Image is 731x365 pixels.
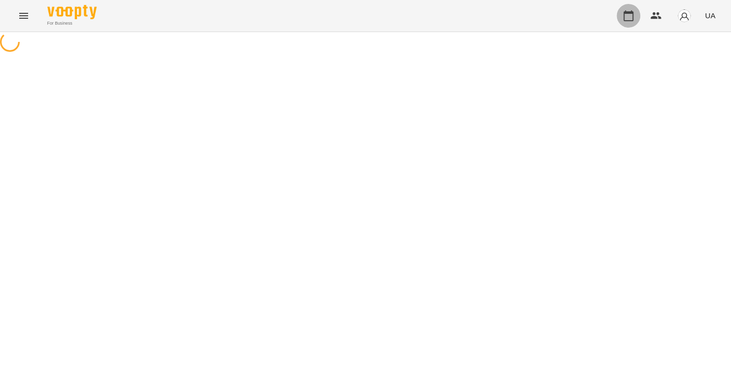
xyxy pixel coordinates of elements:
button: Menu [12,4,36,28]
img: Voopty Logo [47,5,97,19]
span: UA [705,10,715,21]
button: UA [701,6,719,25]
span: For Business [47,20,97,27]
img: avatar_s.png [677,9,691,23]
